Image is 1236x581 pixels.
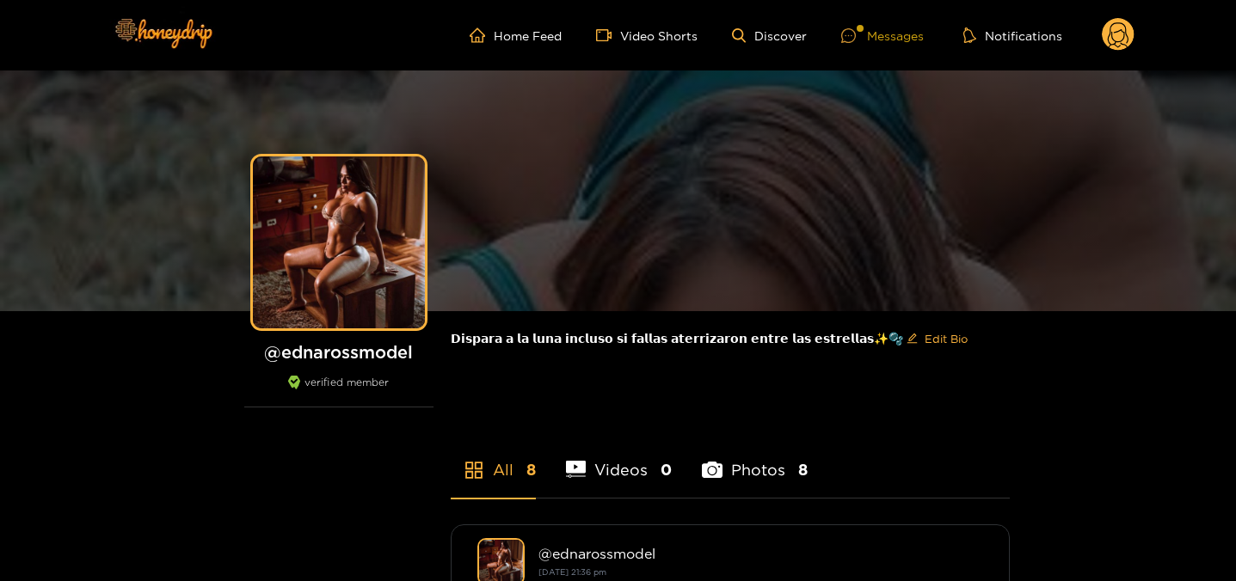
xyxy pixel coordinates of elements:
[244,341,434,363] h1: @ ednarossmodel
[244,376,434,407] div: verified member
[566,420,673,498] li: Videos
[470,28,562,43] a: Home Feed
[464,460,484,480] span: appstore
[538,546,983,561] div: @ ednarossmodel
[596,28,620,43] span: video-camera
[470,28,494,43] span: home
[661,459,672,480] span: 0
[907,333,918,346] span: edit
[732,28,807,43] a: Discover
[526,459,536,480] span: 8
[451,420,536,498] li: All
[903,325,971,352] button: editEdit Bio
[841,26,924,46] div: Messages
[538,567,606,577] small: [DATE] 21:36 pm
[958,27,1067,44] button: Notifications
[798,459,808,480] span: 8
[925,330,968,347] span: Edit Bio
[596,28,698,43] a: Video Shorts
[451,311,1010,366] div: 𝗗𝗶𝘀𝗽𝗮𝗿𝗮 𝗮 𝗹𝗮 𝗹𝘂𝗻𝗮 𝗶𝗻𝗰𝗹𝘂𝘀𝗼 𝘀𝗶 𝗳𝗮𝗹𝗹𝗮𝘀 𝗮𝘁𝗲𝗿𝗿𝗶𝘇𝗮𝗿𝗼𝗻 𝗲𝗻𝘁𝗿𝗲 𝗹𝗮𝘀 𝗲𝘀𝘁𝗿𝗲𝗹𝗹𝗮𝘀✨🫧
[702,420,808,498] li: Photos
